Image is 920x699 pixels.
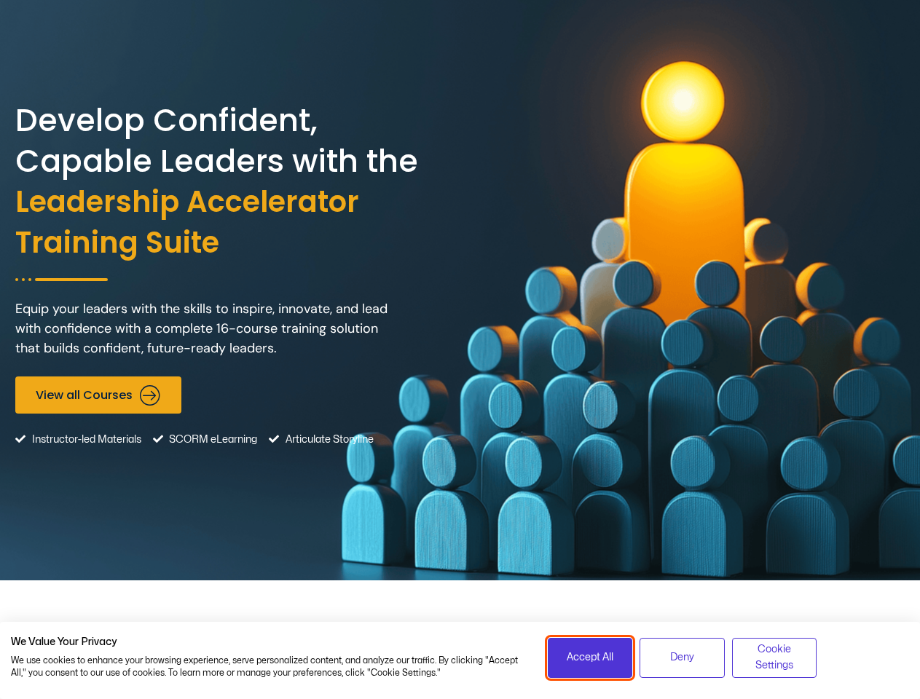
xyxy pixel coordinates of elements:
[15,376,181,414] a: View all Courses
[567,649,613,666] span: Accept All
[548,638,633,678] button: Accept all cookies
[36,388,133,402] span: View all Courses
[742,641,808,674] span: Cookie Settings
[670,649,694,666] span: Deny
[15,299,394,358] p: Equip your leaders with the skills to inspire, innovate, and lead with confidence with a complete...
[15,182,457,264] span: Leadership Accelerator Training Suite
[11,636,526,649] h2: We Value Your Privacy
[640,638,725,678] button: Deny all cookies
[282,421,374,458] span: Articulate Storyline
[11,655,526,679] p: We use cookies to enhance your browsing experience, serve personalized content, and analyze our t...
[28,421,141,458] span: Instructor-led Materials
[15,100,457,264] h2: Develop Confident, Capable Leaders with the
[732,638,817,678] button: Adjust cookie preferences
[165,421,257,458] span: SCORM eLearning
